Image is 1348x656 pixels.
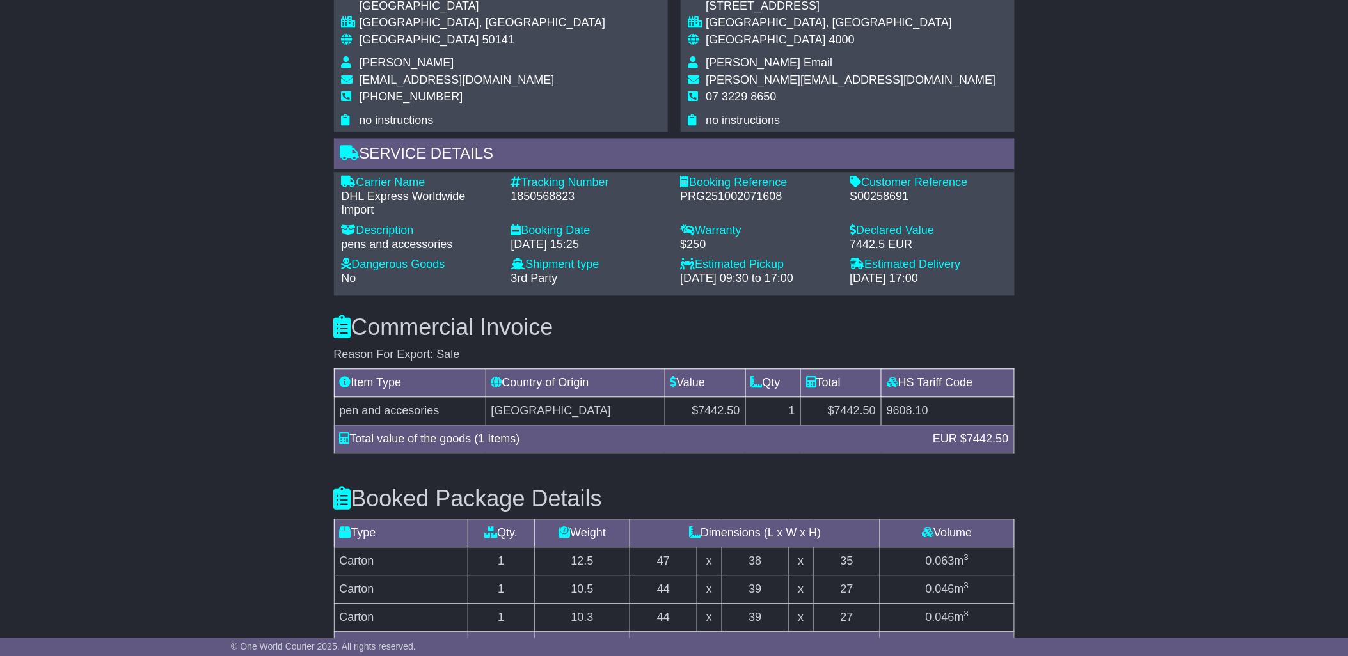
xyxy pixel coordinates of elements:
[706,114,781,127] span: no instructions
[813,576,880,604] td: 27
[334,604,468,632] td: Carton
[789,576,814,604] td: x
[706,91,777,104] span: 07 3229 8650
[681,272,837,286] div: [DATE] 09:30 to 17:00
[334,348,1015,363] div: Reason For Export: Sale
[333,431,927,448] div: Total value of the goods (1 Items)
[334,576,468,604] td: Carton
[535,520,630,548] td: Weight
[511,258,668,272] div: Shipment type
[511,272,558,285] span: 3rd Party
[334,548,468,576] td: Carton
[334,139,1015,173] div: Service Details
[360,57,454,70] span: [PERSON_NAME]
[880,548,1014,576] td: m
[511,191,668,205] div: 1850568823
[360,74,555,87] span: [EMAIL_ADDRESS][DOMAIN_NAME]
[511,238,668,253] div: [DATE] 15:25
[535,604,630,632] td: 10.3
[813,548,880,576] td: 35
[665,397,745,425] td: $7442.50
[722,576,789,604] td: 39
[722,604,789,632] td: 39
[342,176,498,191] div: Carrier Name
[334,369,486,397] td: Item Type
[706,17,996,31] div: [GEOGRAPHIC_DATA], [GEOGRAPHIC_DATA]
[697,548,722,576] td: x
[789,604,814,632] td: x
[789,548,814,576] td: x
[681,258,837,272] div: Estimated Pickup
[926,611,955,624] span: 0.046
[231,641,416,652] span: © One World Courier 2025. All rights reserved.
[342,272,356,285] span: No
[813,604,880,632] td: 27
[829,34,855,47] span: 4000
[630,576,697,604] td: 44
[681,224,837,238] div: Warranty
[681,238,837,253] div: $250
[630,548,697,576] td: 47
[511,176,668,191] div: Tracking Number
[850,224,1007,238] div: Declared Value
[681,176,837,191] div: Booking Reference
[706,74,996,87] span: [PERSON_NAME][EMAIL_ADDRESS][DOMAIN_NAME]
[697,604,722,632] td: x
[880,604,1014,632] td: m
[850,191,1007,205] div: S00258691
[850,258,1007,272] div: Estimated Delivery
[926,431,1015,448] div: EUR $7442.50
[745,369,800,397] td: Qty
[706,57,833,70] span: [PERSON_NAME] Email
[697,576,722,604] td: x
[882,369,1014,397] td: HS Tariff Code
[360,17,606,31] div: [GEOGRAPHIC_DATA], [GEOGRAPHIC_DATA]
[681,191,837,205] div: PRG251002071608
[334,315,1015,341] h3: Commercial Invoice
[360,91,463,104] span: [PHONE_NUMBER]
[482,34,514,47] span: 50141
[800,397,881,425] td: $7442.50
[535,548,630,576] td: 12.5
[342,224,498,238] div: Description
[665,369,745,397] td: Value
[964,553,969,563] sup: 3
[486,397,665,425] td: [GEOGRAPHIC_DATA]
[486,369,665,397] td: Country of Origin
[964,581,969,591] sup: 3
[850,238,1007,253] div: 7442.5 EUR
[630,604,697,632] td: 44
[964,609,969,619] sup: 3
[926,583,955,596] span: 0.046
[535,576,630,604] td: 10.5
[745,397,800,425] td: 1
[360,114,434,127] span: no instructions
[850,272,1007,286] div: [DATE] 17:00
[360,34,479,47] span: [GEOGRAPHIC_DATA]
[722,548,789,576] td: 38
[468,604,535,632] td: 1
[882,397,1014,425] td: 9608.10
[334,487,1015,512] h3: Booked Package Details
[468,576,535,604] td: 1
[880,520,1014,548] td: Volume
[334,520,468,548] td: Type
[926,555,955,568] span: 0.063
[342,238,498,253] div: pens and accessories
[800,369,881,397] td: Total
[468,548,535,576] td: 1
[342,191,498,218] div: DHL Express Worldwide Import
[850,176,1007,191] div: Customer Reference
[334,397,486,425] td: pen and accesories
[630,520,880,548] td: Dimensions (L x W x H)
[706,34,826,47] span: [GEOGRAPHIC_DATA]
[511,224,668,238] div: Booking Date
[342,258,498,272] div: Dangerous Goods
[468,520,535,548] td: Qty.
[880,576,1014,604] td: m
